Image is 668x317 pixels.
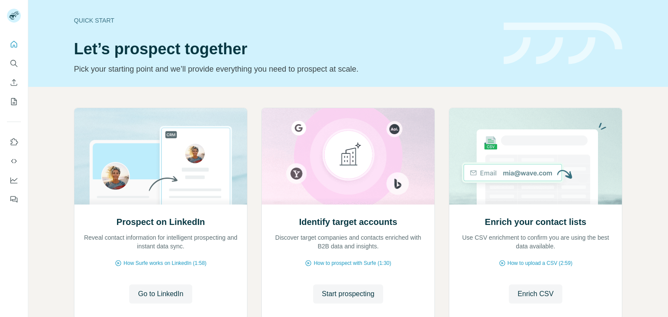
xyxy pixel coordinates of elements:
[124,259,207,267] span: How Surfe works on LinkedIn (1:58)
[261,108,435,205] img: Identify target accounts
[7,192,21,207] button: Feedback
[117,216,205,228] h2: Prospect on LinkedIn
[504,23,622,65] img: banner
[74,16,493,25] div: Quick start
[74,40,493,58] h1: Let’s prospect together
[518,289,554,299] span: Enrich CSV
[138,289,183,299] span: Go to LinkedIn
[129,284,192,304] button: Go to LinkedIn
[7,75,21,90] button: Enrich CSV
[74,108,247,205] img: Prospect on LinkedIn
[83,233,238,251] p: Reveal contact information for intelligent prospecting and instant data sync.
[322,289,374,299] span: Start prospecting
[508,259,572,267] span: How to upload a CSV (2:59)
[7,153,21,169] button: Use Surfe API
[299,216,397,228] h2: Identify target accounts
[458,233,613,251] p: Use CSV enrichment to confirm you are using the best data available.
[7,94,21,109] button: My lists
[7,134,21,150] button: Use Surfe on LinkedIn
[7,36,21,52] button: Quick start
[509,284,562,304] button: Enrich CSV
[271,233,426,251] p: Discover target companies and contacts enriched with B2B data and insights.
[449,108,622,205] img: Enrich your contact lists
[7,172,21,188] button: Dashboard
[313,284,383,304] button: Start prospecting
[485,216,586,228] h2: Enrich your contact lists
[7,56,21,71] button: Search
[314,259,391,267] span: How to prospect with Surfe (1:30)
[74,63,493,75] p: Pick your starting point and we’ll provide everything you need to prospect at scale.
